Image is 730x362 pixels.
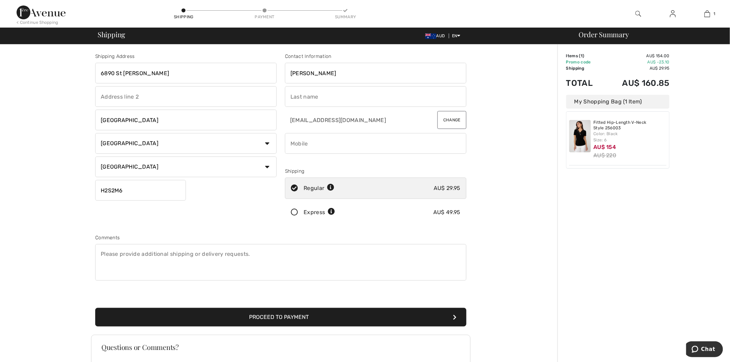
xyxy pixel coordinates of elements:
[452,33,461,38] span: EN
[566,95,670,109] div: My Shopping Bag (1 Item)
[285,53,466,60] div: Contact Information
[285,133,466,154] input: Mobile
[95,110,277,130] input: City
[670,10,676,18] img: My Info
[101,344,460,351] h3: Questions or Comments?
[433,208,461,217] div: AU$ 49.95
[304,184,334,192] div: Regular
[594,131,667,143] div: Color: Black Size: 6
[425,33,436,39] img: Australian Dollar
[98,31,125,38] span: Shipping
[254,14,275,20] div: Payment
[566,59,603,65] td: Promo code
[285,63,466,83] input: First name
[304,208,335,217] div: Express
[437,111,466,129] button: Change
[635,10,641,18] img: search the website
[569,120,591,152] img: Fitted Hip-Length V-Neck Style 256003
[566,71,603,95] td: Total
[581,53,583,58] span: 1
[95,86,277,107] input: Address line 2
[603,53,670,59] td: AU$ 154.00
[425,33,448,38] span: AUD
[95,63,277,83] input: Address line 1
[95,53,277,60] div: Shipping Address
[690,10,724,18] a: 1
[664,10,681,18] a: Sign In
[603,59,670,65] td: AU$ -23.10
[603,65,670,71] td: AU$ 29.95
[17,19,58,26] div: < Continue Shopping
[285,168,466,175] div: Shipping
[603,71,670,95] td: AU$ 160.85
[285,86,466,107] input: Last name
[95,308,466,326] button: Proceed to Payment
[285,110,421,130] input: E-mail
[571,31,726,38] div: Order Summary
[566,53,603,59] td: Items ( )
[335,14,356,20] div: Summary
[434,184,461,192] div: AU$ 29.95
[95,234,466,241] div: Comments
[686,341,723,359] iframe: Opens a widget where you can chat to one of our agents
[95,180,186,201] input: Zip/Postal Code
[566,65,603,71] td: Shipping
[594,144,616,150] span: AU$ 154
[714,11,716,17] span: 1
[174,14,194,20] div: Shipping
[704,10,710,18] img: My Bag
[17,6,66,19] img: 1ère Avenue
[594,152,616,159] s: AU$ 220
[594,120,667,131] a: Fitted Hip-Length V-Neck Style 256003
